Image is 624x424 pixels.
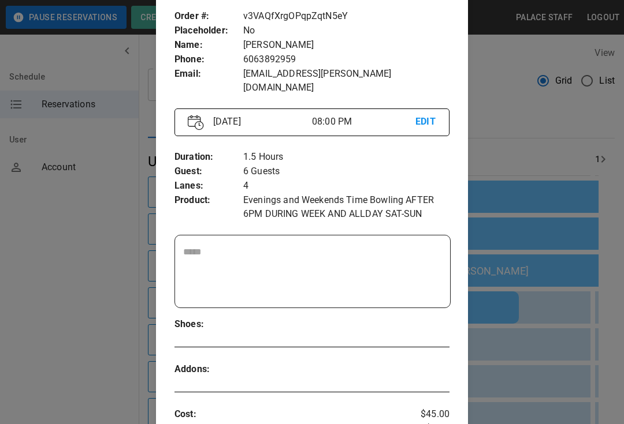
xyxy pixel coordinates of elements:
p: No [243,24,450,38]
p: Email : [174,67,243,81]
p: 6 Guests [243,164,450,179]
p: [EMAIL_ADDRESS][PERSON_NAME][DOMAIN_NAME] [243,67,450,95]
p: Evenings and Weekends Time Bowling AFTER 6PM DURING WEEK AND ALLDAY SAT-SUN [243,193,450,221]
p: Guest : [174,164,243,179]
p: Product : [174,193,243,208]
p: v3VAQfXrgOPqpZqtN5eY [243,9,450,24]
p: [PERSON_NAME] [243,38,450,52]
p: Phone : [174,52,243,67]
p: EDIT [415,115,436,129]
p: 1.5 Hours [243,150,450,164]
p: 08:00 PM [312,115,415,129]
p: Placeholder : [174,24,243,38]
p: 4 [243,179,450,193]
img: Vector [188,115,204,130]
p: [DATE] [209,115,312,129]
p: Shoes : [174,317,243,332]
p: $45.00 [404,407,450,422]
p: Addons : [174,362,243,377]
p: 6063892959 [243,52,450,67]
p: Duration : [174,150,243,164]
p: Cost : [174,407,404,422]
p: Name : [174,38,243,52]
p: Lanes : [174,179,243,193]
p: Order # : [174,9,243,24]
